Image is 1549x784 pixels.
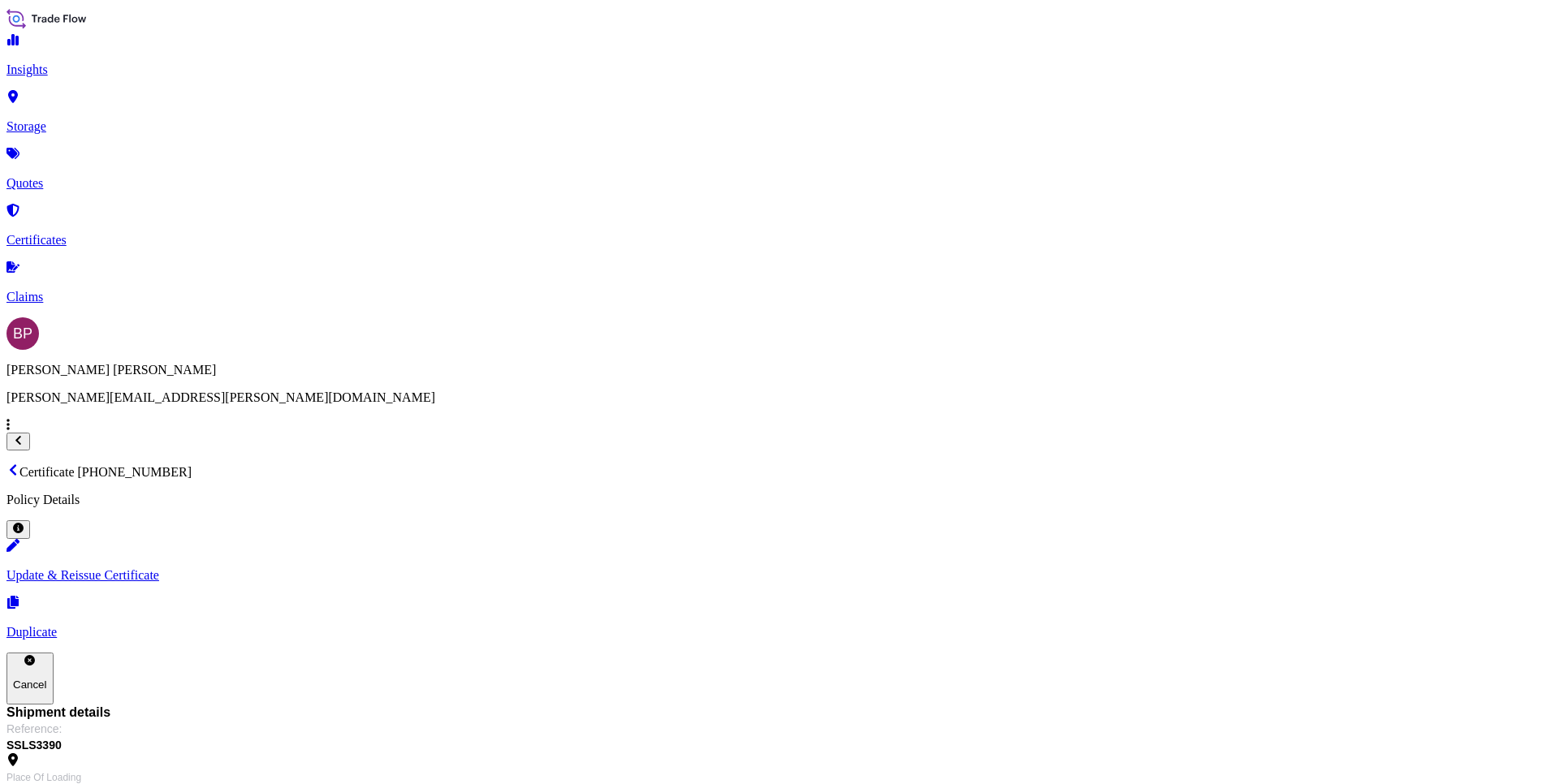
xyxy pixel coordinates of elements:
a: Duplicate [6,597,1543,640]
a: Claims [6,262,1543,304]
p: Storage [6,119,1543,134]
a: Insights [6,35,1543,77]
p: Insights [6,62,1543,77]
a: Certificates [6,205,1543,248]
p: Certificate [PHONE_NUMBER] [6,463,1543,480]
span: Shipment details [6,704,1543,721]
p: Update & Reissue Certificate [6,568,1543,583]
span: BP [13,325,32,342]
span: Place of Loading [6,771,81,784]
p: Policy Details [6,493,1543,507]
p: [PERSON_NAME] [PERSON_NAME] [6,363,1543,377]
a: Update & Reissue Certificate [6,541,1543,583]
a: Quotes [6,149,1543,191]
span: SSLS3390 [6,737,1543,753]
p: Quotes [6,176,1543,191]
p: Duplicate [6,625,1543,640]
a: Storage [6,92,1543,134]
p: Claims [6,290,1543,304]
p: [PERSON_NAME][EMAIL_ADDRESS][PERSON_NAME][DOMAIN_NAME] [6,390,1543,405]
button: Cancel [6,653,54,704]
span: Reference : [6,721,62,737]
p: Cancel [13,678,47,691]
p: Certificates [6,233,1543,248]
